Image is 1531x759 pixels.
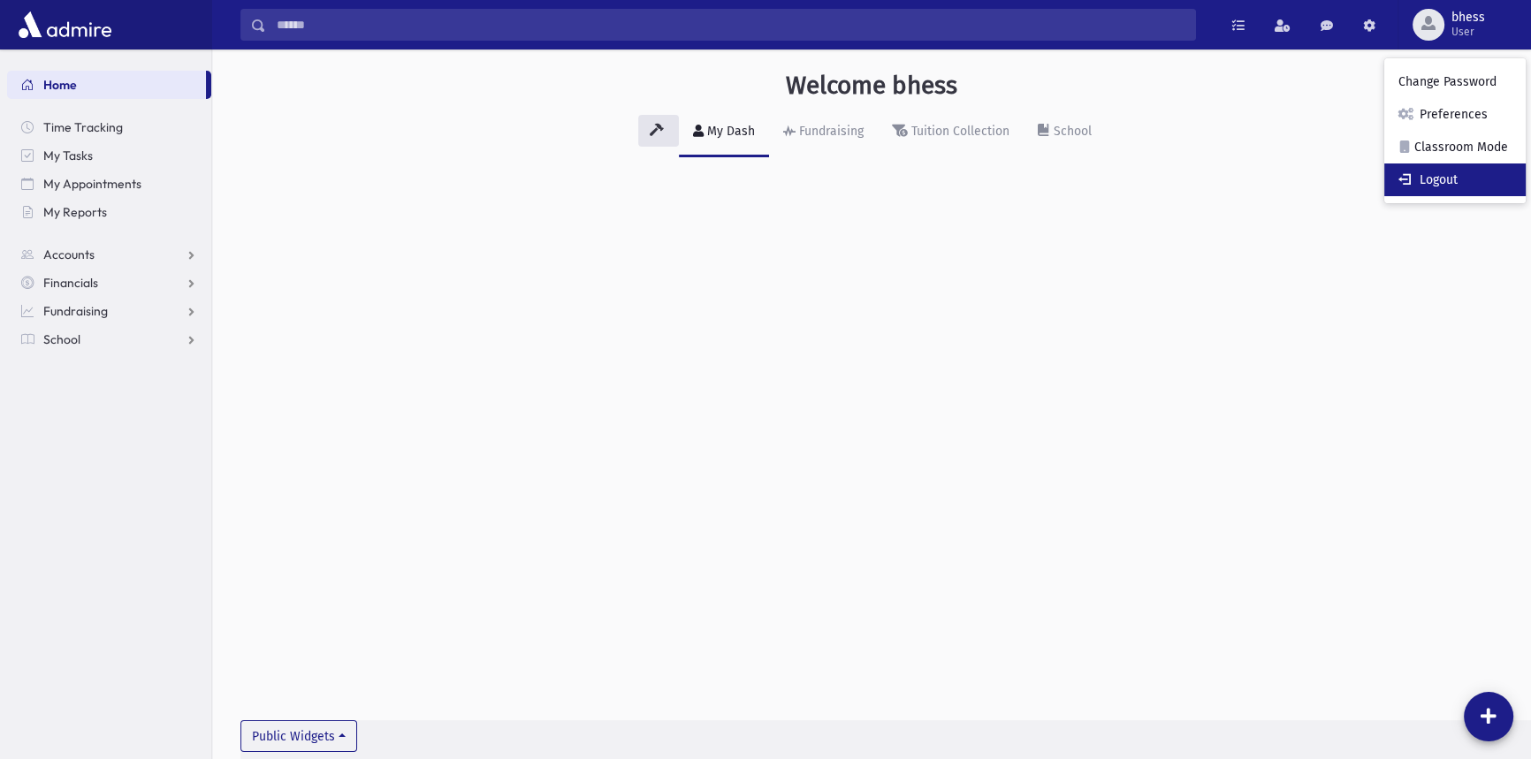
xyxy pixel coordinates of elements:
span: Fundraising [43,303,108,319]
div: School [1050,124,1092,139]
div: My Dash [704,124,755,139]
span: My Reports [43,204,107,220]
div: Tuition Collection [908,124,1009,139]
span: Home [43,77,77,93]
div: Fundraising [796,124,864,139]
a: Home [7,71,206,99]
a: Financials [7,269,211,297]
a: Preferences [1384,98,1526,131]
span: Financials [43,275,98,291]
h3: Welcome bhess [786,71,957,101]
img: AdmirePro [14,7,116,42]
button: Public Widgets [240,720,357,752]
a: Change Password [1384,65,1526,98]
a: School [7,325,211,353]
a: My Reports [7,198,211,226]
a: Fundraising [769,108,878,157]
span: User [1451,25,1485,39]
a: My Dash [679,108,769,157]
a: My Appointments [7,170,211,198]
a: Logout [1384,163,1526,196]
span: Time Tracking [43,119,123,135]
a: Classroom Mode [1384,131,1526,163]
input: Search [266,9,1195,41]
a: School [1024,108,1106,157]
a: Time Tracking [7,113,211,141]
a: Tuition Collection [878,108,1024,157]
a: My Tasks [7,141,211,170]
span: Accounts [43,247,95,262]
a: Accounts [7,240,211,269]
span: School [43,331,80,347]
span: My Appointments [43,176,141,192]
a: Fundraising [7,297,211,325]
span: My Tasks [43,148,93,163]
span: bhess [1451,11,1485,25]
